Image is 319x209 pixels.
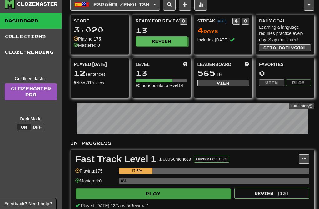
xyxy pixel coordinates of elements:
span: This week in points, UTC [245,61,249,67]
div: Dark Mode [5,116,57,122]
div: Streak [197,18,233,24]
div: Favorites [259,61,311,67]
button: Fluency Fast Track [194,156,229,163]
div: Fast Track Level 1 [75,154,156,164]
div: 1,000 Sentences [159,156,191,162]
span: Score more points to level up [183,61,187,67]
div: 3,020 [74,26,126,34]
span: New: 5 [117,203,129,208]
div: Score [74,18,126,24]
span: Played [DATE] [74,61,107,67]
div: Learning a language requires practice every day. Stay motivated! [259,24,311,43]
strong: 175 [94,36,101,41]
span: Review: 7 [130,203,148,208]
div: Playing: [74,36,101,42]
a: (ADT) [217,19,227,23]
button: Off [31,124,44,130]
p: In Progress [70,140,314,146]
div: sentences [74,69,126,77]
span: Played [DATE]: 12 [81,203,115,208]
strong: 5 [74,80,76,85]
span: a daily [273,46,294,50]
span: Español / English [93,2,150,7]
strong: 7 [87,80,90,85]
button: Full History [289,103,314,109]
button: View [259,79,284,86]
div: New / Review [74,80,126,86]
button: On [17,124,31,130]
button: Play [76,188,231,199]
span: / [129,203,130,208]
button: Seta dailygoal [259,44,311,51]
span: 12 [74,69,86,77]
div: Clozemaster [17,1,58,7]
span: Leaderboard [197,61,232,67]
div: th [197,69,249,77]
span: 4 [197,26,203,35]
div: 17.5% [121,168,152,174]
div: Ready for Review [136,18,180,24]
div: Daily Goal [259,18,311,24]
button: Review [136,36,187,46]
span: Open feedback widget [4,201,52,207]
div: 90 more points to level 14 [136,82,187,89]
div: Mastered: 0 [75,178,116,188]
span: Level [136,61,150,67]
a: ClozemasterPro [5,83,57,100]
span: / [115,203,117,208]
button: Play [286,79,311,86]
div: 13 [136,27,187,34]
button: Review (13) [234,188,309,199]
div: Day s [197,27,249,35]
div: Get fluent faster. [5,75,57,82]
div: 0 [259,69,311,77]
button: View [197,80,249,86]
div: Playing: 175 [75,168,116,178]
div: Mastered: [74,42,100,48]
span: 565 [197,69,215,77]
strong: 0 [97,43,100,48]
div: Includes [DATE]! [197,37,249,43]
div: 13 [136,69,187,77]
